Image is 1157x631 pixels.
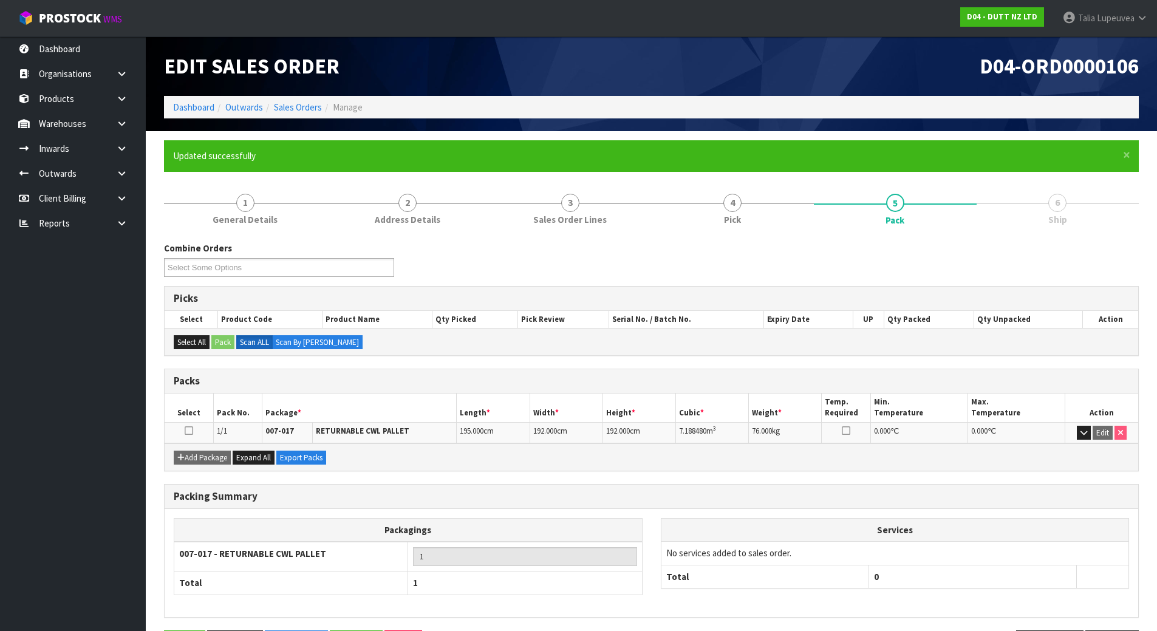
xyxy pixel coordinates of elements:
span: Updated successfully [173,150,256,162]
span: General Details [213,213,278,226]
th: Width [530,394,602,422]
th: Temp. Required [822,394,870,422]
img: cube-alt.png [18,10,33,26]
strong: 007-017 [265,426,294,436]
h3: Picks [174,293,1129,304]
span: 6 [1048,194,1067,212]
span: D04-ORD0000106 [980,53,1139,79]
strong: D04 - DUTT NZ LTD [967,12,1037,22]
th: Qty Unpacked [974,311,1082,328]
span: 5 [886,194,904,212]
th: Height [602,394,675,422]
span: 0 [874,571,879,582]
th: Packagings [174,518,643,542]
button: Pack [211,335,234,350]
span: 1 [413,577,418,588]
span: 3 [561,194,579,212]
td: cm [457,422,530,443]
a: D04 - DUTT NZ LTD [960,7,1044,27]
button: Edit [1093,426,1113,440]
th: Action [1065,394,1138,422]
td: kg [749,422,822,443]
h3: Packs [174,375,1129,387]
span: × [1123,146,1130,163]
th: Action [1083,311,1138,328]
th: Length [457,394,530,422]
span: Pick [724,213,741,226]
span: 192.000 [533,426,557,436]
th: Product Name [323,311,432,328]
td: m [676,422,749,443]
td: ℃ [968,422,1065,443]
th: Qty Packed [884,311,974,328]
label: Combine Orders [164,242,232,254]
span: 1/1 [217,426,227,436]
th: Weight [749,394,822,422]
button: Add Package [174,451,231,465]
span: Edit Sales Order [164,53,340,79]
td: No services added to sales order. [661,542,1129,565]
th: Product Code [218,311,323,328]
span: 1 [236,194,254,212]
button: Export Packs [276,451,326,465]
label: Scan ALL [236,335,273,350]
th: Qty Picked [432,311,518,328]
span: Pack [886,214,904,227]
span: Sales Order Lines [533,213,607,226]
a: Sales Orders [274,101,322,113]
th: Expiry Date [764,311,853,328]
th: Cubic [676,394,749,422]
th: UP [853,311,884,328]
span: 0.000 [874,426,890,436]
th: Min. Temperature [870,394,968,422]
span: 76.000 [752,426,772,436]
label: Scan By [PERSON_NAME] [272,335,363,350]
span: 2 [398,194,417,212]
th: Pack No. [213,394,262,422]
span: Ship [1048,213,1067,226]
span: Lupeuvea [1097,12,1135,24]
small: WMS [103,13,122,25]
span: 4 [723,194,742,212]
span: Talia [1078,12,1095,24]
span: Address Details [375,213,440,226]
th: Select [165,394,213,422]
a: Outwards [225,101,263,113]
span: 0.000 [971,426,988,436]
span: Expand All [236,452,271,463]
span: 7.188480 [679,426,706,436]
span: 192.000 [606,426,630,436]
th: Serial No. / Batch No. [609,311,764,328]
td: cm [602,422,675,443]
span: ProStock [39,10,101,26]
th: Select [165,311,218,328]
span: 195.000 [460,426,483,436]
button: Expand All [233,451,275,465]
th: Total [174,571,408,595]
h3: Packing Summary [174,491,1129,502]
th: Total [661,565,869,588]
strong: RETURNABLE CWL PALLET [316,426,409,436]
th: Services [661,519,1129,542]
td: ℃ [870,422,968,443]
th: Package [262,394,457,422]
span: Manage [333,101,363,113]
td: cm [530,422,602,443]
th: Pick Review [518,311,609,328]
button: Select All [174,335,210,350]
sup: 3 [713,425,716,432]
strong: 007-017 - RETURNABLE CWL PALLET [179,548,326,559]
th: Max. Temperature [968,394,1065,422]
a: Dashboard [173,101,214,113]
